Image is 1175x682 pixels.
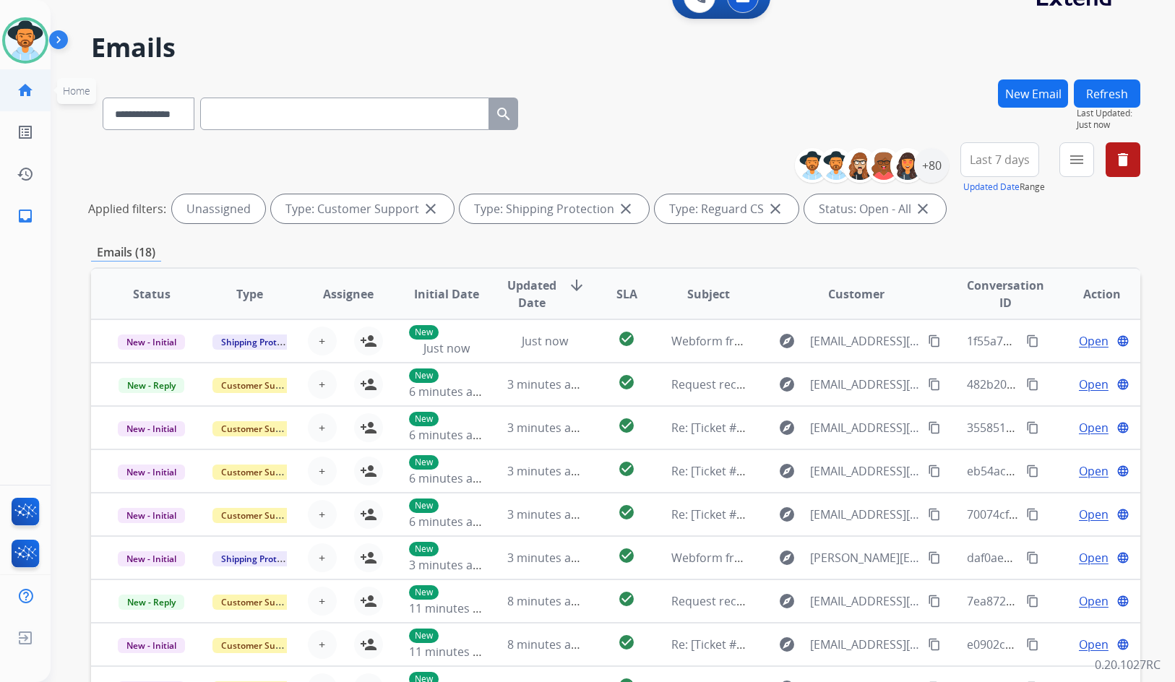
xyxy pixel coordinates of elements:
[687,285,730,303] span: Subject
[308,370,337,399] button: +
[778,419,796,436] mat-icon: explore
[409,384,486,400] span: 6 minutes ago
[617,200,634,217] mat-icon: close
[118,421,185,436] span: New - Initial
[17,207,34,225] mat-icon: inbox
[118,465,185,480] span: New - Initial
[409,368,439,383] p: New
[507,506,585,522] span: 3 minutes ago
[1077,108,1140,119] span: Last Updated:
[618,590,635,608] mat-icon: check_circle
[963,181,1045,193] span: Range
[1079,376,1109,393] span: Open
[507,277,556,311] span: Updated Date
[1116,421,1129,434] mat-icon: language
[422,200,439,217] mat-icon: close
[1116,465,1129,478] mat-icon: language
[308,457,337,485] button: +
[212,508,306,523] span: Customer Support
[928,378,941,391] mat-icon: content_copy
[409,325,439,340] p: New
[1114,151,1132,168] mat-icon: delete
[810,592,919,610] span: [EMAIL_ADDRESS][DOMAIN_NAME]
[618,460,635,478] mat-icon: check_circle
[778,376,796,393] mat-icon: explore
[119,595,184,610] span: New - Reply
[360,636,377,653] mat-icon: person_add
[1026,334,1039,348] mat-icon: content_copy
[778,332,796,350] mat-icon: explore
[17,165,34,183] mat-icon: history
[91,243,161,262] p: Emails (18)
[928,465,941,478] mat-icon: content_copy
[507,420,585,436] span: 3 minutes ago
[409,470,486,486] span: 6 minutes ago
[810,506,919,523] span: [EMAIL_ADDRESS][DOMAIN_NAME]
[271,194,454,223] div: Type: Customer Support
[91,33,1140,62] h2: Emails
[423,340,470,356] span: Just now
[1116,378,1129,391] mat-icon: language
[133,285,171,303] span: Status
[810,376,919,393] span: [EMAIL_ADDRESS][DOMAIN_NAME]
[778,592,796,610] mat-icon: explore
[568,277,585,294] mat-icon: arrow_downward
[212,421,306,436] span: Customer Support
[778,549,796,566] mat-icon: explore
[409,644,493,660] span: 11 minutes ago
[409,557,486,573] span: 3 minutes ago
[308,500,337,529] button: +
[507,636,585,652] span: 8 minutes ago
[212,465,306,480] span: Customer Support
[360,376,377,393] mat-icon: person_add
[778,462,796,480] mat-icon: explore
[810,549,919,566] span: [PERSON_NAME][EMAIL_ADDRESS][DOMAIN_NAME]
[409,498,439,513] p: New
[1026,508,1039,521] mat-icon: content_copy
[88,200,166,217] p: Applied filters:
[928,334,941,348] mat-icon: content_copy
[118,508,185,523] span: New - Initial
[1079,419,1109,436] span: Open
[810,462,919,480] span: [EMAIL_ADDRESS][DOMAIN_NAME]
[1079,549,1109,566] span: Open
[360,592,377,610] mat-icon: person_add
[212,638,306,653] span: Customer Support
[970,157,1030,163] span: Last 7 days
[618,634,635,651] mat-icon: check_circle
[1095,656,1161,673] p: 0.20.1027RC
[767,200,784,217] mat-icon: close
[17,124,34,141] mat-icon: list_alt
[236,285,263,303] span: Type
[1077,119,1140,131] span: Just now
[960,142,1039,177] button: Last 7 days
[495,105,512,123] mat-icon: search
[967,277,1044,311] span: Conversation ID
[118,638,185,653] span: New - Initial
[1116,508,1129,521] mat-icon: language
[360,332,377,350] mat-icon: person_add
[507,376,585,392] span: 3 minutes ago
[671,506,953,522] span: Re: [Ticket #545408] We're Not Here At The Moment
[998,79,1068,108] button: New Email
[804,194,946,223] div: Status: Open - All
[409,542,439,556] p: New
[319,506,325,523] span: +
[655,194,799,223] div: Type: Reguard CS
[409,455,439,470] p: New
[319,332,325,350] span: +
[1026,378,1039,391] mat-icon: content_copy
[1026,465,1039,478] mat-icon: content_copy
[1074,79,1140,108] button: Refresh
[1079,592,1109,610] span: Open
[507,593,585,609] span: 8 minutes ago
[212,378,306,393] span: Customer Support
[319,549,325,566] span: +
[778,506,796,523] mat-icon: explore
[671,550,1088,566] span: Webform from [PERSON_NAME][EMAIL_ADDRESS][DOMAIN_NAME] on [DATE]
[671,636,953,652] span: Re: [Ticket #545408] We're Not Here At The Moment
[1116,638,1129,651] mat-icon: language
[1026,421,1039,434] mat-icon: content_copy
[810,332,919,350] span: [EMAIL_ADDRESS][DOMAIN_NAME]
[17,82,34,99] mat-icon: home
